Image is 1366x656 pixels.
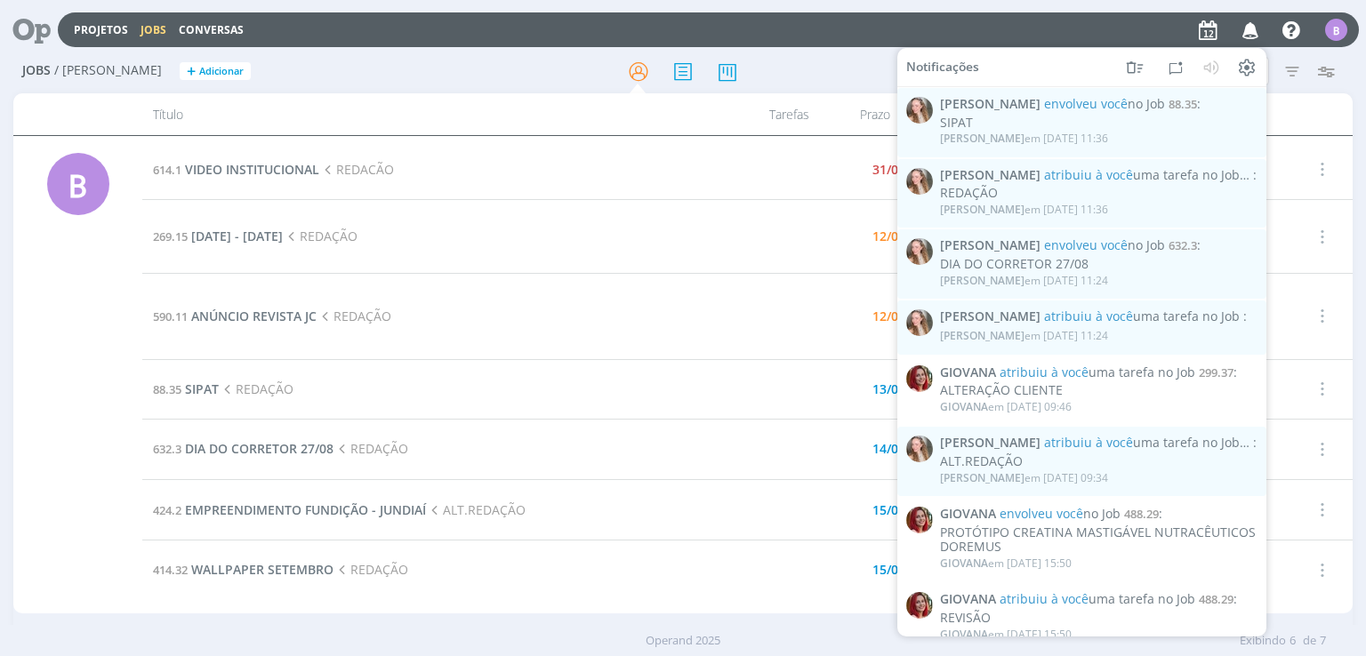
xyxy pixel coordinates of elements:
span: GIOVANA [940,507,996,522]
span: REDACÃO [319,161,393,178]
span: GIOVANA [940,592,996,607]
div: ALTERAÇÃO CLIENTE [940,383,1257,398]
img: G [906,309,933,336]
span: ALT.REDAÇÃO [426,501,525,518]
img: G [906,364,933,391]
span: REDAÇÃO [219,380,293,397]
span: / [PERSON_NAME] [54,63,162,78]
button: Jobs [135,23,172,37]
span: REDAÇÃO [317,308,390,324]
span: Jobs [22,63,51,78]
a: Conversas [179,22,244,37]
span: GIOVANA [940,364,996,380]
span: 88.35 [1169,96,1197,112]
div: 15/08 [872,504,905,516]
img: G [906,436,933,462]
span: envolveu você [1000,505,1083,522]
span: [PERSON_NAME] [940,272,1024,287]
span: no Job [1044,236,1165,253]
span: no Job [1000,505,1121,522]
span: [PERSON_NAME] [940,97,1041,112]
span: no Job [1044,95,1165,112]
span: 488.29 [1199,591,1233,607]
button: B [1324,14,1348,45]
a: 88.35SIPAT [153,380,219,397]
span: 632.3 [153,441,181,457]
span: atribuiu à você [1044,308,1133,324]
span: 88.35 [153,381,181,397]
a: 414.32WALLPAPER SETEMBRO [153,561,333,578]
div: 31/07 [872,164,905,176]
span: : [940,309,1257,324]
img: G [906,167,933,194]
span: GIOVANA [940,399,988,414]
div: em [DATE] 11:36 [940,204,1108,216]
img: G [906,592,933,619]
div: em [DATE] 15:50 [940,628,1072,640]
span: 424.2 [153,502,181,518]
div: 14/08 [872,443,905,455]
div: PROTÓTIPO CREATINA MASTIGÁVEL NUTRACÊUTICOS DOREMUS [940,524,1257,555]
span: WALLPAPER SETEMBRO [191,561,333,578]
div: 12/08 [872,230,905,243]
div: em [DATE] 11:24 [940,274,1108,286]
span: de [1303,632,1316,650]
span: SIPAT [185,380,219,397]
span: [PERSON_NAME] [940,131,1024,146]
span: [DATE] - [DATE] [191,228,283,244]
span: [PERSON_NAME] [940,238,1041,253]
span: 299.37 [1199,364,1233,380]
div: B [47,153,109,215]
div: Prazo [820,93,930,135]
a: Jobs [141,22,166,37]
span: atribuiu à você [1044,434,1133,451]
span: 7 [1320,632,1326,650]
span: envolveu você [1044,95,1128,112]
div: em [DATE] 11:36 [940,132,1108,145]
span: uma tarefa no Job [1044,434,1240,451]
span: DIA DO CORRETOR 27/08 [185,440,333,457]
span: 590.11 [153,308,188,324]
span: ANÚNCIO REVISTA JC [191,308,317,324]
span: REDAÇÃO [333,561,407,578]
div: REVISÃO [940,611,1257,626]
span: + [187,62,196,81]
span: 6 [1290,632,1296,650]
span: 414.32 [153,562,188,578]
span: : [940,97,1257,112]
div: DIA DO CORRETOR 27/08 [940,257,1257,272]
span: uma tarefa no Job [1000,590,1195,607]
span: [PERSON_NAME] [940,436,1041,451]
span: REDAÇÃO [283,228,357,244]
div: Tarefas [713,93,820,135]
span: : [940,238,1257,253]
div: em [DATE] 15:50 [940,557,1072,570]
a: Projetos [74,22,128,37]
span: 269.15 [153,228,188,244]
div: REDAÇÃO [940,186,1257,201]
a: 632.3DIA DO CORRETOR 27/08 [153,440,333,457]
img: G [906,97,933,124]
span: : [940,167,1257,182]
img: G [906,507,933,533]
a: 614.1VIDEO INSTITUCIONAL [153,161,319,178]
span: [PERSON_NAME] [940,469,1024,484]
span: [PERSON_NAME] [940,202,1024,217]
a: 424.2EMPREENDIMENTO FUNDIÇÃO - JUNDIAÍ [153,501,426,518]
div: em [DATE] 11:24 [940,330,1108,342]
div: em [DATE] 09:46 [940,401,1072,413]
div: B [1325,19,1347,41]
span: atribuiu à você [1000,590,1089,607]
div: 13/08 [872,383,905,396]
span: uma tarefa no Job [1000,363,1195,380]
div: Título [142,93,712,135]
span: envolveu você [1044,236,1128,253]
button: +Adicionar [180,62,251,81]
span: : [940,507,1257,522]
span: uma tarefa no Job [1044,308,1240,324]
span: atribuiu à você [1044,165,1133,182]
span: [PERSON_NAME] [940,167,1041,182]
button: Conversas [173,23,249,37]
div: em [DATE] 09:34 [940,471,1108,484]
div: ALT.REDAÇÃO [940,454,1257,469]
